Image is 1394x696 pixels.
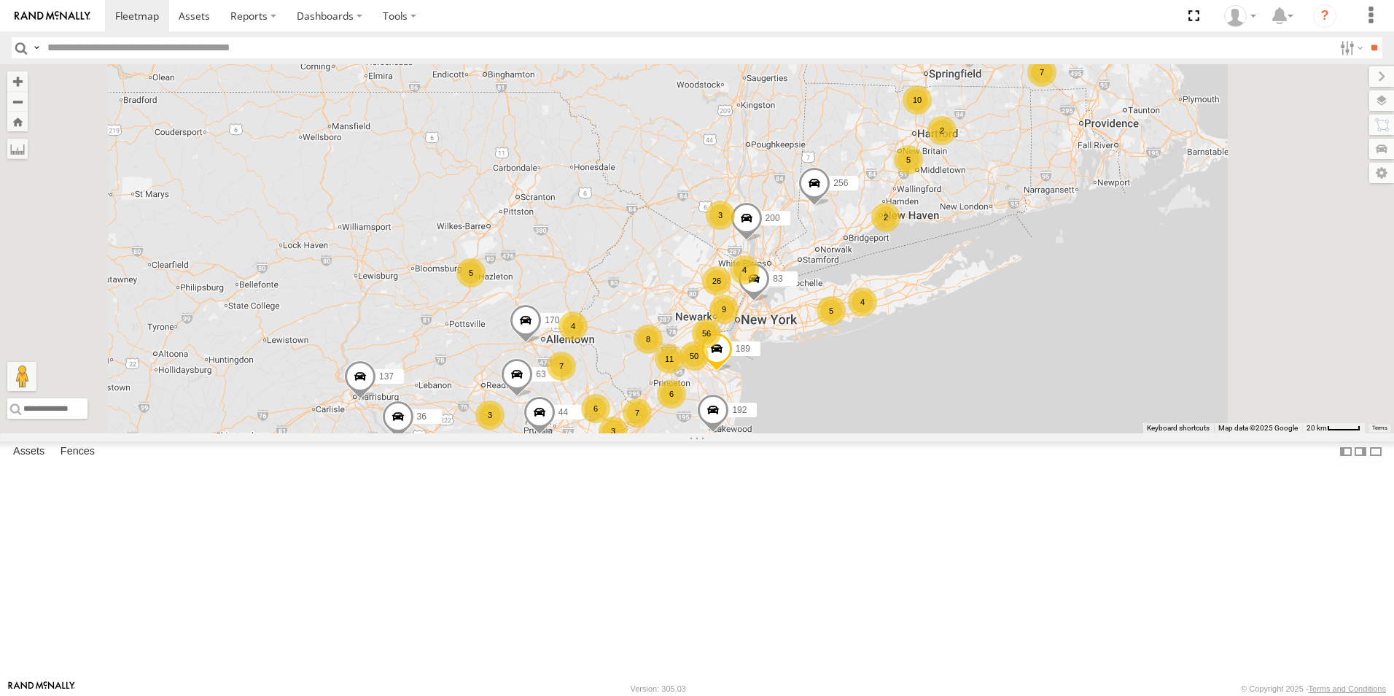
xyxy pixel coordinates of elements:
div: 8 [634,325,663,354]
div: 5 [456,258,486,287]
span: 83 [773,274,782,285]
span: 36 [417,412,427,422]
a: Visit our Website [8,681,75,696]
div: Version: 305.03 [631,684,686,693]
div: Matt Square [1219,5,1261,27]
button: Keyboard shortcuts [1147,423,1210,433]
span: 189 [736,344,750,354]
div: 9 [709,295,739,324]
i: ? [1313,4,1336,28]
div: 3 [599,417,628,446]
label: Measure [7,139,28,159]
label: Hide Summary Table [1368,441,1383,463]
div: 26 [702,266,731,295]
div: 7 [623,398,652,428]
div: 7 [1027,58,1056,87]
button: Map Scale: 20 km per 42 pixels [1302,423,1365,433]
button: Zoom out [7,91,28,112]
span: 200 [766,214,780,224]
label: Map Settings [1369,163,1394,183]
div: 2 [871,203,900,232]
div: © Copyright 2025 - [1241,684,1386,693]
a: Terms [1372,425,1387,431]
div: 4 [558,312,588,341]
div: 56 [692,319,721,348]
div: 10 [903,85,932,115]
div: 5 [817,296,846,325]
span: 170 [545,315,559,325]
label: Dock Summary Table to the Left [1339,441,1353,463]
span: Map data ©2025 Google [1218,424,1298,432]
div: 4 [848,287,877,317]
div: 2 [927,116,957,145]
span: 20 km [1307,424,1327,432]
span: 137 [379,371,394,382]
label: Assets [6,441,52,462]
label: Search Filter Options [1334,37,1366,58]
button: Drag Pegman onto the map to open Street View [7,362,36,391]
span: 44 [558,408,568,418]
div: 5 [894,145,923,174]
span: 192 [732,406,747,416]
label: Fences [53,441,102,462]
div: 11 [655,344,684,374]
button: Zoom Home [7,112,28,131]
img: rand-logo.svg [15,11,90,21]
label: Dock Summary Table to the Right [1353,441,1368,463]
div: 3 [475,401,505,430]
div: 4 [730,255,759,285]
span: 256 [833,178,848,188]
div: 6 [581,394,610,423]
div: 7 [547,352,576,381]
span: 63 [536,370,545,380]
label: Search Query [31,37,42,58]
a: Terms and Conditions [1309,684,1386,693]
div: 50 [680,341,709,371]
div: 6 [657,379,686,409]
button: Zoom in [7,71,28,91]
div: 3 [706,201,735,230]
